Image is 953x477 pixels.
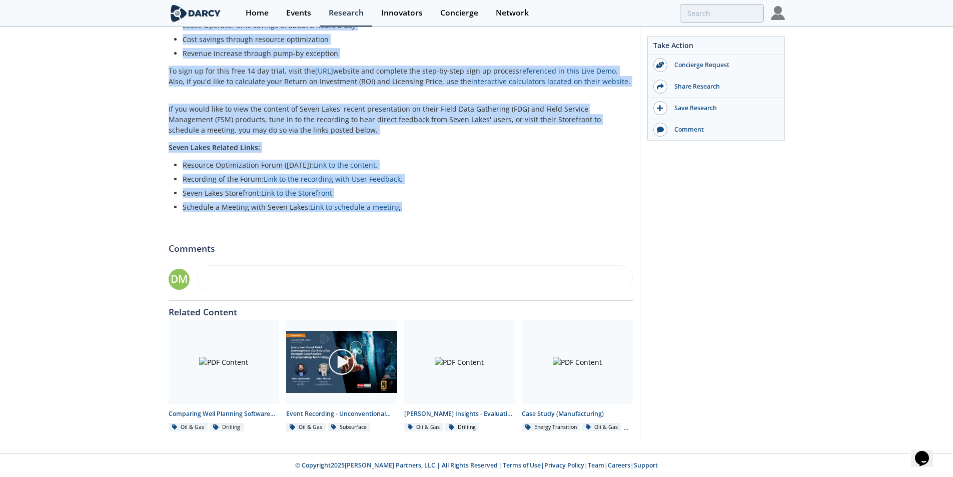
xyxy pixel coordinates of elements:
div: Comments [169,237,633,253]
div: Oil & Gas [582,423,622,432]
div: Research [329,9,364,17]
iframe: chat widget [911,437,943,467]
a: Careers [608,461,630,469]
strong: Seven Lakes Related Links: [169,143,260,152]
a: interactive calculators located on their website. [471,77,630,86]
div: Event Recording - Unconventional Field Development Optimization through Geochemical Fingerprintin... [286,409,397,418]
a: Link to the content. [313,160,378,170]
div: Home [246,9,269,17]
img: logo-wide.svg [169,5,223,22]
a: referenced in this Live Demo [519,66,616,76]
li: Resource Optimization Forum ([DATE]): [183,160,626,170]
a: Terms of Use [503,461,541,469]
a: Privacy Policy [544,461,584,469]
input: Advanced Search [680,4,764,23]
a: Team [588,461,604,469]
div: Drilling [445,423,479,432]
li: Schedule a Meeting with Seven Lakes: [183,202,626,212]
div: Oil & Gas [169,423,208,432]
a: Link to schedule a meeting. [310,202,402,212]
li: Recording of the Forum: [183,174,626,184]
img: Video Content [286,331,397,393]
li: Cost savings through resource optimization [183,34,626,45]
div: Comparing Well Planning Software Across Leading Innovators - Innovator Comparison [169,409,280,418]
a: Link to the Storefront [261,188,332,198]
p: If you would like to view the content of Seven Lakes' recent presentation on their Field Data Gat... [169,104,633,135]
div: Case Study (Manufacturing) [522,409,633,418]
a: Video Content Event Recording - Unconventional Field Development Optimization through Geochemical... [283,320,401,432]
div: Concierge Request [667,61,779,70]
a: PDF Content [PERSON_NAME] Insights - Evaluating RotoSteer Tool Performance for Long Lateral Appli... [401,320,519,432]
li: Seven Lakes Storefront: [183,188,626,198]
div: Network [496,9,529,17]
a: Support [634,461,658,469]
li: Revenue increase through pump-by exception [183,48,626,59]
div: Share Research [667,82,779,91]
a: [URL] [315,66,333,76]
div: Oil & Gas [286,423,326,432]
div: Events [286,9,311,17]
div: Energy Transition [522,423,580,432]
div: Drilling [210,423,244,432]
div: Comment [667,125,779,134]
div: Related Content [169,301,633,317]
p: © Copyright 2025 [PERSON_NAME] Partners, LLC | All Rights Reserved | | | | | [107,461,847,470]
img: play-chapters-gray.svg [328,348,356,376]
p: To sign up for this free 14 day trial, visit the website and complete the step-by-step sign up pr... [169,66,633,87]
div: Concierge [440,9,478,17]
a: PDF Content Case Study (Manufacturing) Energy Transition Oil & Gas [518,320,636,432]
div: Save Research [667,104,779,113]
div: Oil & Gas [404,423,444,432]
div: DM [169,269,190,290]
a: PDF Content Comparing Well Planning Software Across Leading Innovators - Innovator Comparison Oil... [165,320,283,432]
a: Link to the recording with User Feedback. [264,174,403,184]
div: [PERSON_NAME] Insights - Evaluating RotoSteer Tool Performance for Long Lateral Applications [404,409,515,418]
img: Profile [771,6,785,20]
div: Innovators [381,9,423,17]
div: Subsurface [328,423,371,432]
div: Take Action [648,40,784,55]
